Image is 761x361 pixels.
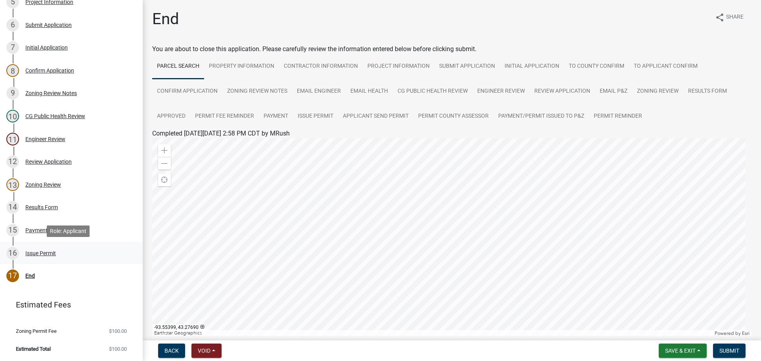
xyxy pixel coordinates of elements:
[564,54,629,79] a: To County Confirm
[595,79,632,104] a: Email P&Z
[25,273,35,279] div: End
[709,10,750,25] button: shareShare
[281,337,445,356] td: Address
[6,110,19,122] div: 10
[25,113,85,119] div: CG Public Health Review
[530,79,595,104] a: Review Application
[659,344,707,358] button: Save & Exit
[6,269,19,282] div: 17
[25,45,68,50] div: Initial Application
[25,68,74,73] div: Confirm Application
[363,54,434,79] a: Project Information
[198,348,210,354] span: Void
[742,330,750,336] a: Esri
[292,79,346,104] a: Email Engineer
[629,54,702,79] a: To Applicant Confirm
[589,104,647,129] a: Permit Reminder
[152,79,222,104] a: Confirm Application
[259,104,293,129] a: Payment
[164,348,179,354] span: Back
[683,79,732,104] a: Results Form
[279,54,363,79] a: Contractor Information
[6,87,19,99] div: 9
[719,348,739,354] span: Submit
[493,104,589,129] a: Payment/Permit Issued to P&Z
[472,79,530,104] a: Engineer Review
[6,297,130,313] a: Estimated Fees
[445,337,549,356] td: City
[715,13,725,22] i: share
[152,130,290,137] span: Completed [DATE][DATE] 2:58 PM CDT by MRush
[109,329,127,334] span: $100.00
[158,157,171,170] div: Zoom out
[158,344,185,358] button: Back
[152,104,190,129] a: Approved
[713,344,746,358] button: Submit
[346,79,393,104] a: Email Health
[16,346,51,351] span: Estimated Total
[6,41,19,54] div: 7
[6,178,19,191] div: 13
[6,133,19,145] div: 11
[6,201,19,214] div: 14
[549,337,689,356] td: OwnerName
[25,136,65,142] div: Engineer Review
[713,330,751,336] div: Powered by
[190,104,259,129] a: Permit Fee Reminder
[500,54,564,79] a: Initial Application
[109,346,127,351] span: $100.00
[25,204,58,210] div: Results Form
[158,144,171,157] div: Zoom in
[191,344,222,358] button: Void
[222,79,292,104] a: Zoning Review Notes
[6,155,19,168] div: 12
[25,22,72,28] div: Submit Application
[726,13,744,22] span: Share
[338,104,413,129] a: Applicant Send Permit
[25,182,61,187] div: Zoning Review
[434,54,500,79] a: Submit Application
[152,330,713,336] div: Earthstar Geographics
[16,329,57,334] span: Zoning Permit Fee
[6,224,19,237] div: 15
[393,79,472,104] a: CG Public Health Review
[152,10,179,29] h1: End
[6,247,19,260] div: 16
[413,104,493,129] a: Permit County Assessor
[689,337,751,356] td: Acres
[47,225,90,237] div: Role: Applicant
[632,79,683,104] a: Zoning Review
[152,337,281,356] td: ParcelID
[6,64,19,77] div: 8
[204,54,279,79] a: Property Information
[665,348,696,354] span: Save & Exit
[158,174,171,186] div: Find my location
[25,227,48,233] div: Payment
[25,250,56,256] div: Issue Permit
[152,54,204,79] a: Parcel Search
[6,19,19,31] div: 6
[25,159,72,164] div: Review Application
[25,90,77,96] div: Zoning Review Notes
[293,104,338,129] a: Issue Permit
